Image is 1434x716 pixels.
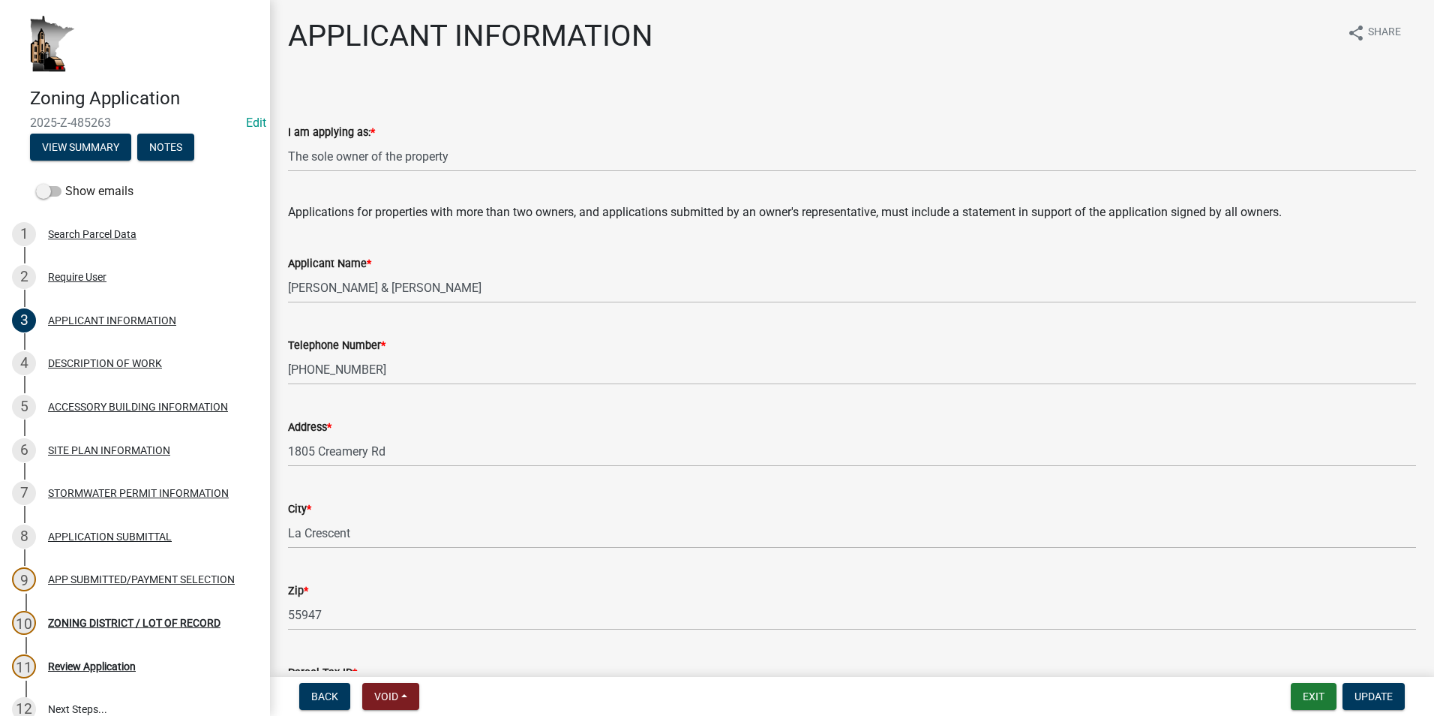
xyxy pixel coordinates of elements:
[48,315,176,326] div: APPLICANT INFORMATION
[311,690,338,702] span: Back
[246,116,266,130] a: Edit
[12,611,36,635] div: 10
[12,438,36,462] div: 6
[48,574,235,585] div: APP SUBMITTED/PAYMENT SELECTION
[30,134,131,161] button: View Summary
[48,488,229,498] div: STORMWATER PERMIT INFORMATION
[362,683,419,710] button: Void
[288,586,308,597] label: Zip
[137,142,194,154] wm-modal-confirm: Notes
[30,16,75,72] img: Houston County, Minnesota
[1342,683,1405,710] button: Update
[1335,18,1413,47] button: shareShare
[48,618,220,628] div: ZONING DISTRICT / LOT OF RECORD
[12,351,36,375] div: 4
[30,116,240,130] span: 2025-Z-485263
[1347,24,1365,42] i: share
[137,134,194,161] button: Notes
[48,531,172,542] div: APPLICATION SUBMITTAL
[374,690,398,702] span: Void
[288,341,385,351] label: Telephone Number
[299,683,350,710] button: Back
[1354,690,1393,702] span: Update
[288,185,1416,221] div: Applications for properties with more than two owners, and applications submitted by an owner's r...
[12,395,36,419] div: 5
[288,668,357,678] label: Parcel Tax ID
[12,265,36,289] div: 2
[48,229,136,239] div: Search Parcel Data
[12,567,36,591] div: 9
[48,661,136,672] div: Review Application
[48,272,106,282] div: Require User
[30,142,131,154] wm-modal-confirm: Summary
[48,358,162,369] div: DESCRIPTION OF WORK
[12,222,36,246] div: 1
[288,259,371,269] label: Applicant Name
[288,18,653,54] h1: APPLICANT INFORMATION
[246,116,266,130] wm-modal-confirm: Edit Application Number
[12,308,36,332] div: 3
[30,88,258,110] h4: Zoning Application
[12,481,36,505] div: 7
[288,128,375,138] label: I am applying as:
[288,504,311,515] label: City
[48,402,228,412] div: ACCESSORY BUILDING INFORMATION
[288,423,331,433] label: Address
[12,525,36,549] div: 8
[48,445,170,456] div: SITE PLAN INFORMATION
[36,182,133,200] label: Show emails
[12,654,36,678] div: 11
[1368,24,1401,42] span: Share
[1291,683,1336,710] button: Exit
